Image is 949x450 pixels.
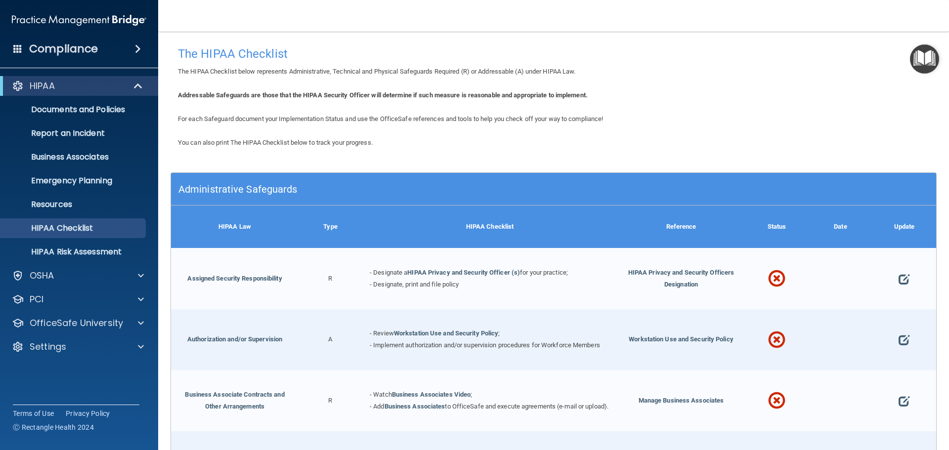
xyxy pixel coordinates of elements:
[392,391,471,398] a: Business Associates Video
[370,403,385,410] span: - Add
[394,329,499,337] a: Workstation Use and Security Policy
[6,128,141,138] p: Report an Incident
[6,176,141,186] p: Emergency Planning
[299,248,362,309] div: R
[370,341,600,349] span: - Implement authorization and/or supervision procedures for Workforce Members
[30,80,55,92] p: HIPAA
[29,42,98,56] h4: Compliance
[30,293,43,305] p: PCI
[178,115,603,123] span: For each Safeguard document your Implementation Status and use the OfficeSafe references and tool...
[66,409,110,418] a: Privacy Policy
[299,205,362,248] div: Type
[6,247,141,257] p: HIPAA Risk Assessment
[745,205,809,248] div: Status
[498,329,500,337] span: ;
[520,269,568,276] span: for your practice;
[6,200,141,209] p: Resources
[471,391,472,398] span: ;
[6,223,141,233] p: HIPAA Checklist
[30,341,66,353] p: Settings
[370,329,394,337] span: - Review
[178,184,737,195] h5: Administrative Safeguards
[362,205,617,248] div: HIPAA Checklist
[12,80,143,92] a: HIPAA
[187,275,282,282] a: Assigned Security Responsibility
[178,68,576,75] span: The HIPAA Checklist below represents Administrative, Technical and Physical Safeguards Required (...
[12,317,144,329] a: OfficeSafe University
[12,270,144,282] a: OSHA
[639,397,724,404] span: Manage Business Associates
[445,403,608,410] span: to OfficeSafe and execute agreements (e-mail or upload).
[299,309,362,370] div: A
[13,409,54,418] a: Terms of Use
[6,105,141,115] p: Documents and Policies
[910,44,939,74] button: Open Resource Center
[370,281,459,288] span: - Designate, print and file policy
[178,47,929,60] h4: The HIPAA Checklist
[12,341,144,353] a: Settings
[171,205,299,248] div: HIPAA Law
[617,205,745,248] div: Reference
[370,391,392,398] span: - Watch
[628,269,734,288] span: HIPAA Privacy and Security Officers Designation
[30,317,123,329] p: OfficeSafe University
[299,370,362,431] div: R
[30,270,54,282] p: OSHA
[187,335,282,343] a: Authorization and/or Supervision
[6,152,141,162] p: Business Associates
[13,422,94,432] span: Ⓒ Rectangle Health 2024
[809,205,872,248] div: Date
[629,335,733,343] span: Workstation Use and Security Policy
[178,139,373,146] span: You can also print The HIPAA Checklist below to track your progress.
[178,91,588,99] b: Addressable Safeguards are those that the HIPAA Security Officer will determine if such measure i...
[185,391,284,410] a: Business Associate Contracts and Other Arrangements
[385,403,445,410] a: Business Associates
[12,293,144,305] a: PCI
[872,205,936,248] div: Update
[370,269,407,276] span: - Designate a
[407,269,520,276] a: HIPAA Privacy and Security Officer (s)
[12,10,146,30] img: PMB logo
